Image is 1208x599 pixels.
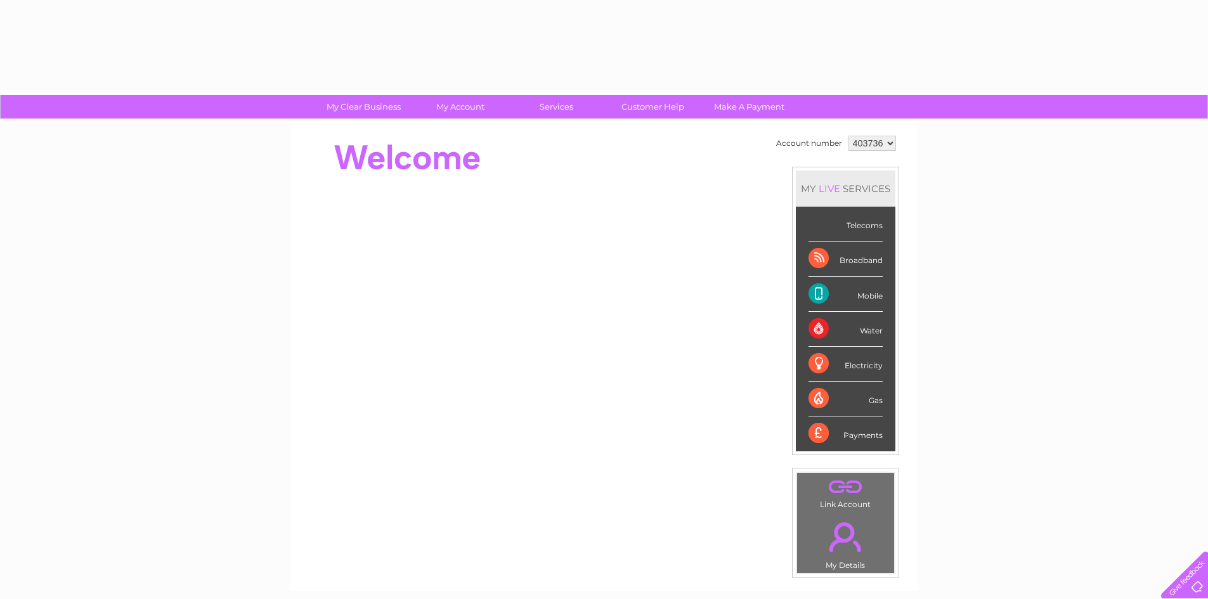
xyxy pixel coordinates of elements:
[697,95,802,119] a: Make A Payment
[816,183,843,195] div: LIVE
[796,472,895,512] td: Link Account
[311,95,416,119] a: My Clear Business
[809,242,883,276] div: Broadband
[800,476,891,498] a: .
[796,171,895,207] div: MY SERVICES
[809,312,883,347] div: Water
[809,207,883,242] div: Telecoms
[809,347,883,382] div: Electricity
[408,95,512,119] a: My Account
[809,382,883,416] div: Gas
[800,515,891,559] a: .
[504,95,609,119] a: Services
[809,416,883,451] div: Payments
[809,277,883,312] div: Mobile
[796,512,895,574] td: My Details
[601,95,705,119] a: Customer Help
[773,132,845,154] td: Account number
